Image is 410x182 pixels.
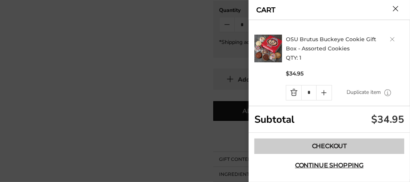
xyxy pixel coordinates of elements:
[254,35,282,62] img: C. Krueger's. image
[347,88,381,97] a: Duplicate item
[249,106,410,133] div: Subtotal
[6,153,80,176] iframe: Sign Up via Text for Offers
[390,37,395,42] a: Delete product
[286,70,304,77] span: $34.95
[317,85,332,100] a: Quantity plus button
[254,139,404,154] a: Checkout
[295,162,364,169] span: Continue shopping
[286,36,376,52] a: OSU Brutus Buckeye Cookie Gift Box - Assorted Cookies
[371,113,404,126] div: $34.95
[256,7,276,13] a: CART
[286,85,301,100] a: Quantity minus button
[393,6,398,12] button: Close cart
[254,158,404,173] button: Continue shopping
[286,35,407,62] h2: QTY: 1
[301,85,316,100] input: Quantity Input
